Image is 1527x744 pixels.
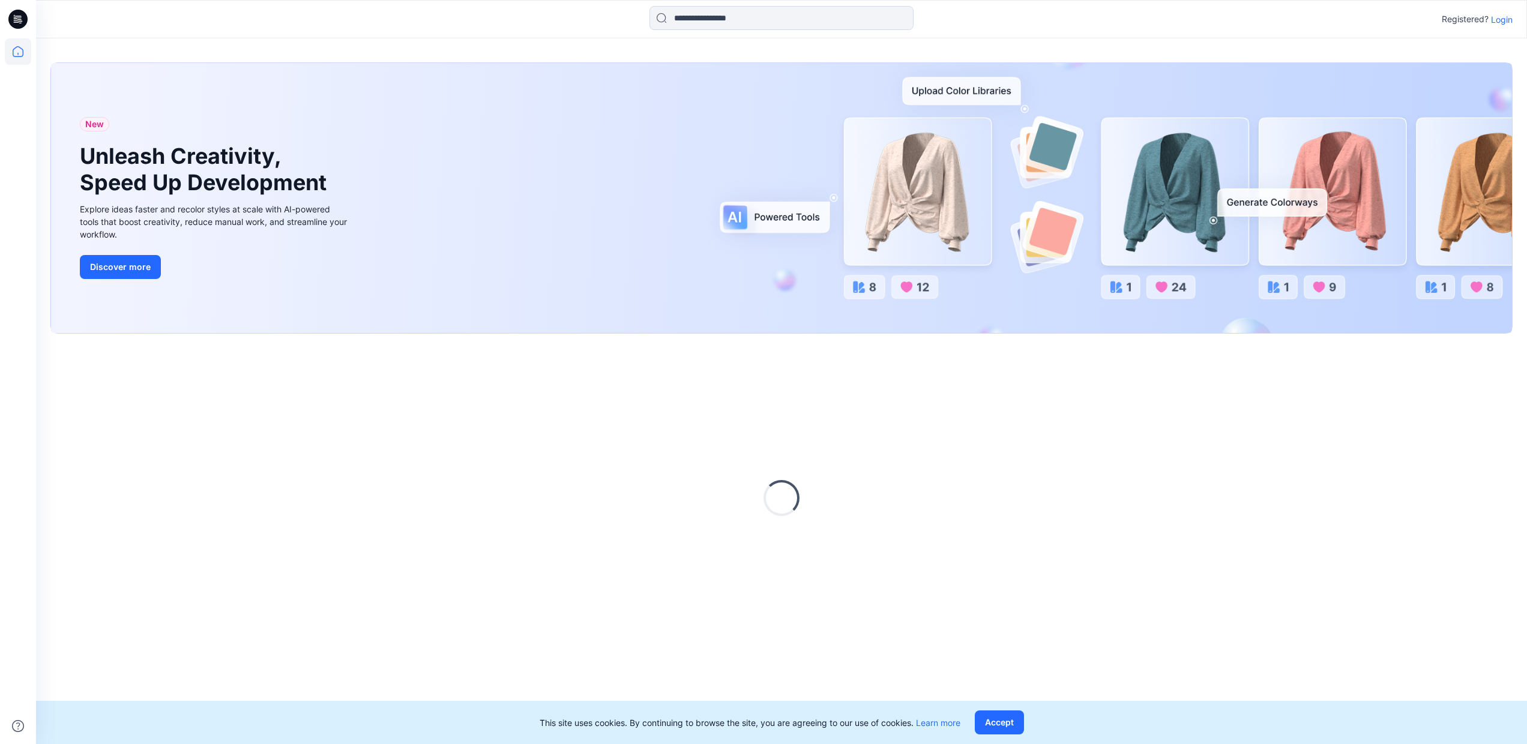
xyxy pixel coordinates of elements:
[80,255,350,279] a: Discover more
[80,203,350,241] div: Explore ideas faster and recolor styles at scale with AI-powered tools that boost creativity, red...
[85,117,104,131] span: New
[80,255,161,279] button: Discover more
[916,718,960,728] a: Learn more
[1491,13,1513,26] p: Login
[540,716,960,729] p: This site uses cookies. By continuing to browse the site, you are agreeing to our use of cookies.
[80,143,332,195] h1: Unleash Creativity, Speed Up Development
[1442,12,1489,26] p: Registered?
[975,710,1024,734] button: Accept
